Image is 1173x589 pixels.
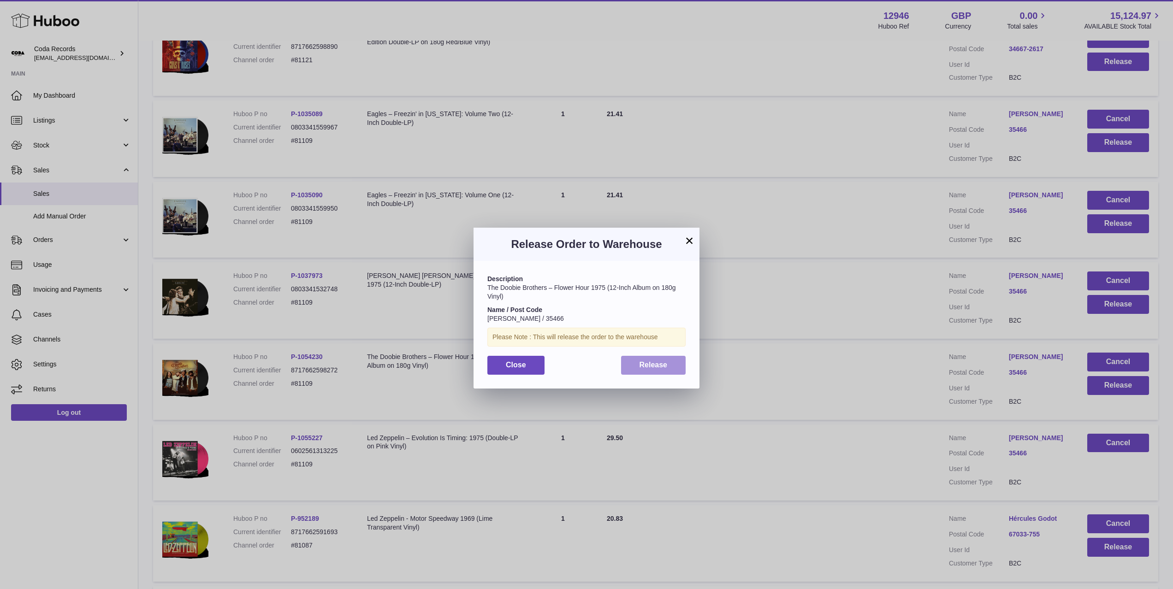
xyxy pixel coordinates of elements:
h3: Release Order to Warehouse [487,237,686,252]
span: [PERSON_NAME] / 35466 [487,315,564,322]
strong: Description [487,275,523,283]
button: × [684,235,695,246]
span: The Doobie Brothers – Flower Hour 1975 (12-Inch Album on 180g Vinyl) [487,284,676,300]
button: Close [487,356,545,375]
div: Please Note : This will release the order to the warehouse [487,328,686,347]
span: Close [506,361,526,369]
span: Release [640,361,668,369]
button: Release [621,356,686,375]
strong: Name / Post Code [487,306,542,313]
